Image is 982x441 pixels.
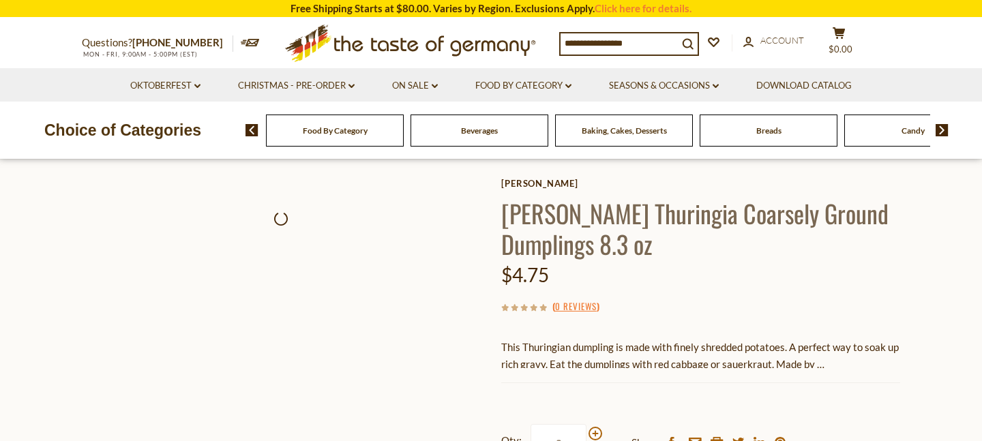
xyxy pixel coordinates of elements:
a: Breads [756,125,782,136]
img: next arrow [936,124,949,136]
a: Candy [902,125,925,136]
a: On Sale [392,78,438,93]
a: [PHONE_NUMBER] [132,36,223,48]
a: Christmas - PRE-ORDER [238,78,355,93]
span: $0.00 [829,44,852,55]
img: previous arrow [245,124,258,136]
h1: [PERSON_NAME] Thuringia Coarsely Ground Dumplings 8.3 oz [501,198,900,259]
a: Baking, Cakes, Desserts [582,125,667,136]
span: $4.75 [501,263,549,286]
a: [PERSON_NAME] [501,178,900,189]
a: Download Catalog [756,78,852,93]
a: Food By Category [303,125,368,136]
a: Seasons & Occasions [609,78,719,93]
a: Oktoberfest [130,78,200,93]
span: MON - FRI, 9:00AM - 5:00PM (EST) [82,50,198,58]
a: Beverages [461,125,498,136]
a: Account [743,33,804,48]
span: Account [760,35,804,46]
a: Food By Category [475,78,571,93]
button: $0.00 [818,27,859,61]
a: 0 Reviews [555,299,597,314]
p: This Thuringian dumpling is made with finely shredded potatoes. A perfect way to soak up rich gra... [501,339,900,373]
p: Questions? [82,34,233,52]
a: Click here for details. [595,2,691,14]
span: ( ) [552,299,599,313]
